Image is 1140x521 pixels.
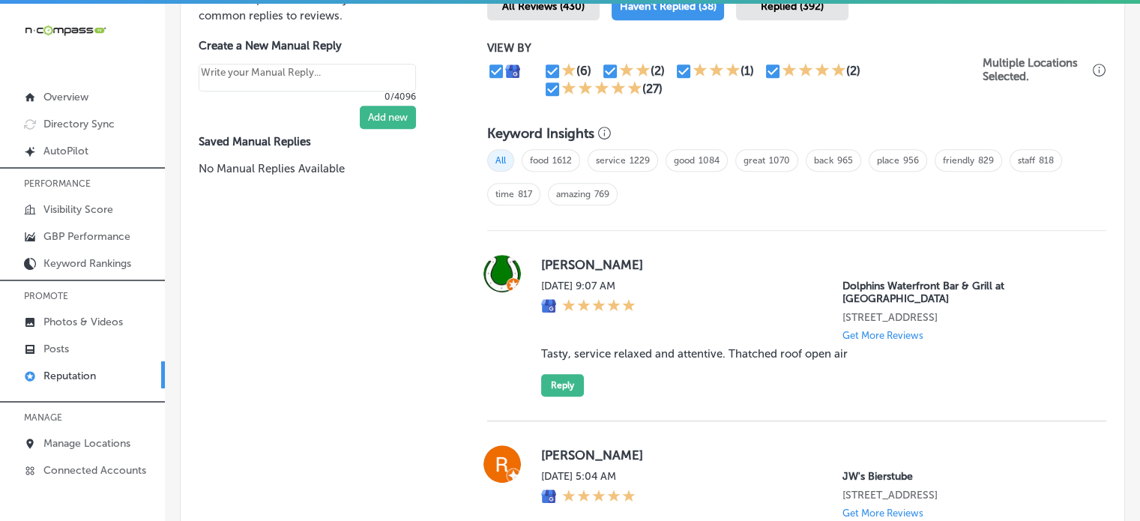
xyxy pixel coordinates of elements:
div: (1) [741,64,754,78]
a: good [674,155,695,166]
p: JW's Bierstube [842,470,1082,483]
p: Get More Reviews [842,330,923,341]
a: 818 [1039,155,1054,166]
a: 1229 [630,155,650,166]
a: 1084 [699,155,720,166]
p: Get More Reviews [842,508,923,519]
a: food [530,155,549,166]
label: [DATE] 5:04 AM [541,470,636,483]
p: Overview [43,91,88,103]
a: great [744,155,765,166]
label: Create a New Manual Reply [199,39,416,52]
p: Keyword Rankings [43,257,131,270]
a: service [596,155,626,166]
p: AutoPilot [43,145,88,157]
p: Dolphins Waterfront Bar & Grill at Cape Crossing [842,280,1082,305]
div: 2 Stars [619,62,651,80]
a: place [877,155,899,166]
p: GBP Performance [43,230,130,243]
p: Visibility Score [43,203,113,216]
label: Saved Manual Replies [199,135,439,148]
p: No Manual Replies Available [199,160,439,177]
a: 829 [978,155,994,166]
label: [PERSON_NAME] [541,257,1082,272]
label: [PERSON_NAME] [541,448,1082,463]
div: (2) [846,64,860,78]
blockquote: Tasty, service relaxed and attentive. Thatched roof open air [541,347,1082,361]
p: 0/4096 [199,91,416,102]
div: 5 Stars [562,489,636,505]
a: staff [1018,155,1035,166]
p: Reputation [43,370,96,382]
p: VIEW BY [487,41,983,55]
a: 817 [518,189,532,199]
a: friendly [943,155,974,166]
div: 5 Stars [561,80,642,98]
div: 1 Star [561,62,576,80]
a: 1612 [552,155,572,166]
a: 769 [594,189,609,199]
p: Directory Sync [43,118,115,130]
a: amazing [556,189,591,199]
div: 4 Stars [782,62,846,80]
a: 965 [837,155,853,166]
img: 660ab0bf-5cc7-4cb8-ba1c-48b5ae0f18e60NCTV_CLogo_TV_Black_-500x88.png [24,23,106,37]
a: time [495,189,514,199]
a: back [814,155,833,166]
h3: Keyword Insights [487,125,594,142]
div: 3 Stars [693,62,741,80]
span: All [487,149,514,172]
p: Manage Locations [43,437,130,450]
div: 5 Stars [562,298,636,315]
div: (2) [651,64,665,78]
div: (27) [642,82,663,96]
a: 956 [903,155,919,166]
p: Posts [43,343,69,355]
button: Reply [541,374,584,397]
p: Connected Accounts [43,464,146,477]
p: 310 Lagoon Way [842,311,1082,324]
textarea: Create your Quick Reply [199,64,416,92]
p: 7121 10th Street North [842,489,1082,502]
p: Multiple Locations Selected. [983,56,1089,83]
p: Photos & Videos [43,316,123,328]
button: Add new [360,106,416,129]
div: (6) [576,64,591,78]
label: [DATE] 9:07 AM [541,280,636,292]
a: 1070 [769,155,790,166]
